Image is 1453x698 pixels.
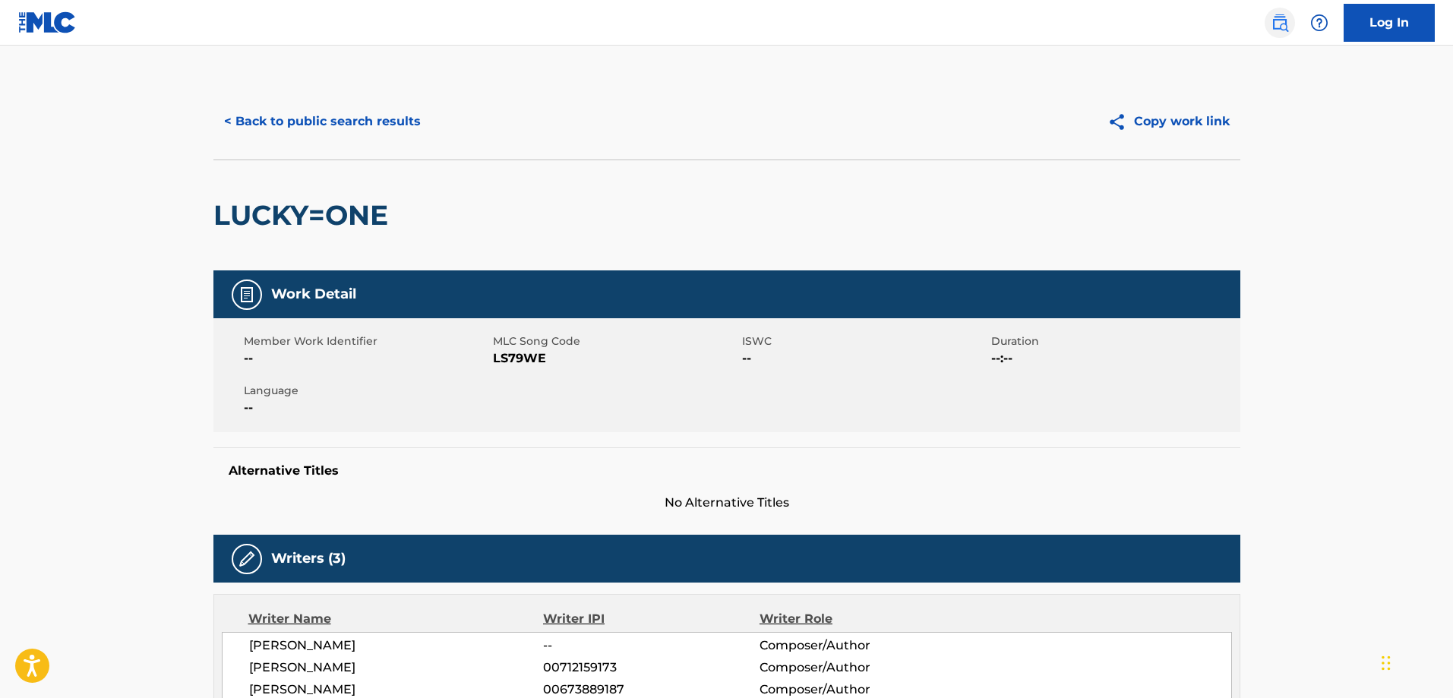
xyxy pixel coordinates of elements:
[18,11,77,33] img: MLC Logo
[543,659,759,677] span: 00712159173
[229,463,1225,478] h5: Alternative Titles
[238,550,256,568] img: Writers
[213,494,1240,512] span: No Alternative Titles
[760,636,956,655] span: Composer/Author
[493,333,738,349] span: MLC Song Code
[249,636,544,655] span: [PERSON_NAME]
[1377,625,1453,698] iframe: Chat Widget
[493,349,738,368] span: LS79WE
[244,383,489,399] span: Language
[742,349,987,368] span: --
[742,333,987,349] span: ISWC
[1304,8,1335,38] div: Help
[248,610,544,628] div: Writer Name
[1271,14,1289,32] img: search
[1097,103,1240,141] button: Copy work link
[271,550,346,567] h5: Writers (3)
[760,610,956,628] div: Writer Role
[244,399,489,417] span: --
[244,333,489,349] span: Member Work Identifier
[543,610,760,628] div: Writer IPI
[249,659,544,677] span: [PERSON_NAME]
[213,103,431,141] button: < Back to public search results
[1377,625,1453,698] div: 채팅 위젯
[991,333,1237,349] span: Duration
[213,198,396,232] h2: LUCKY=ONE
[543,636,759,655] span: --
[1310,14,1328,32] img: help
[760,659,956,677] span: Composer/Author
[244,349,489,368] span: --
[1344,4,1435,42] a: Log In
[238,286,256,304] img: Work Detail
[1265,8,1295,38] a: Public Search
[1382,640,1391,686] div: 드래그
[271,286,356,303] h5: Work Detail
[991,349,1237,368] span: --:--
[1107,112,1134,131] img: Copy work link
